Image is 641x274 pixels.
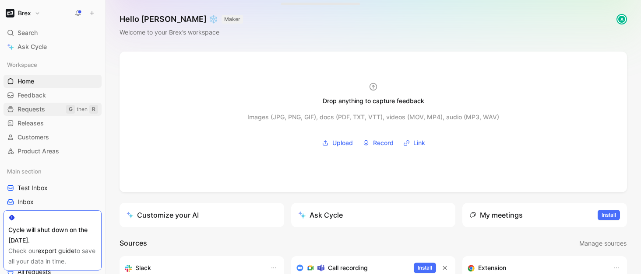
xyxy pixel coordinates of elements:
span: Manage sources [579,238,627,249]
span: Upload [332,138,353,148]
div: Workspace [4,58,102,71]
h1: Brex [18,9,31,17]
button: Install [598,210,620,220]
div: Record & transcribe meetings from Zoom, Meet & Teams. [296,263,407,273]
span: Search [18,28,38,38]
div: Main section [4,165,102,178]
span: Install [418,264,432,272]
a: Feedback [4,89,102,102]
button: Upload [319,136,356,149]
h2: Sources [120,238,147,249]
span: Install [602,211,616,219]
span: Releases [18,119,44,128]
span: Requests [18,105,45,114]
span: Workspace [7,60,37,69]
a: Releases [4,117,102,130]
button: BrexBrex [4,7,42,19]
span: Inbox [18,198,34,206]
button: Manage sources [579,238,627,249]
h3: Slack [135,263,151,273]
a: Ask Cycle [4,40,102,53]
span: Customers [18,133,49,142]
span: Main section [7,167,42,176]
span: Home [18,77,34,86]
span: Record [373,138,394,148]
a: Product Areas [4,145,102,158]
div: then [77,105,88,114]
div: Ask Cycle [298,210,343,220]
div: G [66,105,75,114]
button: Link [400,136,428,149]
div: Cycle will shut down on the [DATE]. [8,225,97,246]
h1: Hello [PERSON_NAME] ❄️ [120,14,243,24]
a: Home [4,75,102,88]
a: Test Inbox [4,181,102,194]
span: Ask Cycle [18,42,47,52]
a: Voice of Customer [4,209,102,222]
span: Test Inbox [18,184,48,192]
button: Install [414,263,436,273]
a: Customize your AI [120,203,284,227]
button: Ask Cycle [291,203,456,227]
div: Drop anything to capture feedback [323,96,424,106]
button: Record [359,136,397,149]
div: Capture feedback from anywhere on the web [468,263,604,273]
div: A [617,15,626,24]
a: Customers [4,131,102,144]
div: Welcome to your Brex’s workspace [120,27,243,38]
a: RequestsGthenR [4,103,102,116]
div: Search [4,26,102,39]
h3: Extension [478,263,506,273]
span: Feedback [18,91,46,100]
img: Brex [6,9,14,17]
div: Customize your AI [127,210,199,220]
div: Check our to save all your data in time. [8,246,97,267]
div: Images (JPG, PNG, GIF), docs (PDF, TXT, VTT), videos (MOV, MP4), audio (MP3, WAV) [247,112,499,122]
div: R [89,105,98,114]
h3: Call recording [328,263,368,273]
span: Link [413,138,425,148]
a: Inbox [4,195,102,208]
div: My meetings [469,210,523,220]
a: export guide [38,247,74,254]
button: MAKER [222,15,243,24]
span: Product Areas [18,147,59,156]
div: Sync your customers, send feedback and get updates in Slack [125,263,261,273]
